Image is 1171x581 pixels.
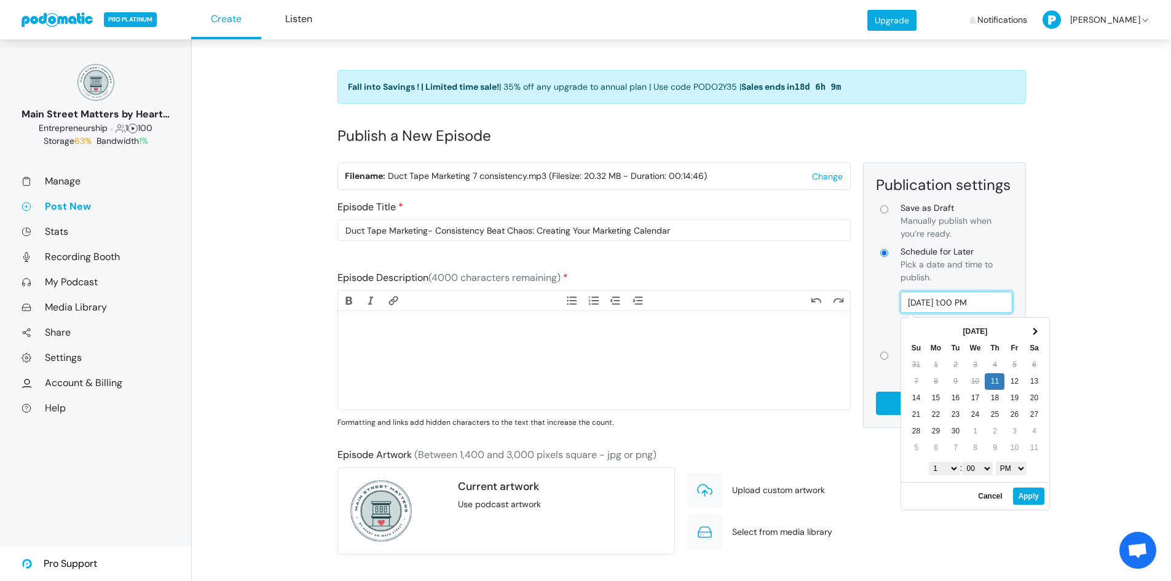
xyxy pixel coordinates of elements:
[906,357,926,373] td: 31
[348,81,499,92] strong: Fall into Savings ! | Limited time sale!
[945,440,965,456] td: 7
[926,390,945,406] td: 15
[388,170,707,181] span: Duct Tape Marketing 7 consistency.mp3 (Filesize: 20.32 MB - Duration: 00:14:46)
[985,440,1004,456] td: 9
[97,135,148,146] span: Bandwidth
[965,406,985,423] td: 24
[965,373,985,390] td: 10
[1004,357,1024,373] td: 5
[945,406,965,423] td: 23
[77,64,114,101] img: 150x150_17130234.png
[906,459,1049,477] div: :
[22,200,170,213] a: Post New
[1013,488,1044,505] button: Apply
[39,122,108,133] span: Business: Entrepreneurship
[906,373,926,390] td: 7
[22,547,97,581] a: Pro Support
[965,440,985,456] td: 8
[74,135,92,146] span: 63%
[1004,406,1024,423] td: 26
[901,259,993,283] span: Pick a date and time to publish.
[811,172,843,181] button: Change
[44,135,94,146] span: Storage
[906,406,926,423] td: 21
[985,390,1004,406] td: 18
[382,294,404,307] button: Link
[1024,406,1044,423] td: 27
[926,357,945,373] td: 1
[972,488,1007,505] button: Cancel
[350,480,412,542] img: 300x300_17130234.png
[985,423,1004,440] td: 2
[22,225,170,238] a: Stats
[901,215,992,239] span: Manually publish when you’re ready.
[116,122,125,133] span: Followers
[1004,390,1024,406] td: 19
[264,1,334,39] a: Listen
[428,271,561,284] span: (4000 characters remaining)
[583,294,605,307] button: Numbers
[1004,440,1024,456] td: 10
[22,175,170,188] a: Manage
[1024,357,1044,373] td: 6
[965,390,985,406] td: 17
[985,357,1004,373] td: 4
[906,440,926,456] td: 5
[22,326,170,339] a: Share
[945,423,965,440] td: 30
[965,423,985,440] td: 1
[985,373,1004,390] td: 11
[22,275,170,288] a: My Podcast
[985,340,1004,357] th: Th
[805,294,827,307] button: Undo
[1004,423,1024,440] td: 3
[338,294,360,307] button: Bold
[414,448,656,461] span: (Between 1,400 and 3,000 pixels square - jpg or png)
[901,245,1013,258] span: Schedule for Later
[605,294,627,307] button: Decrease Level
[22,122,170,135] div: 1 100
[906,390,926,406] td: 14
[926,406,945,423] td: 22
[458,499,541,510] span: Use podcast artwork
[945,357,965,373] td: 2
[977,2,1027,38] span: Notifications
[1024,423,1044,440] td: 4
[901,315,1013,341] div: America/[GEOGRAPHIC_DATA]
[1024,340,1044,357] th: Sa
[191,1,261,39] a: Create
[22,250,170,263] a: Recording Booth
[741,81,842,92] span: Sales ends in
[876,392,1013,415] input: Schedule for Later
[795,82,842,92] span: 18d 6h 9m
[926,423,945,440] td: 29
[560,294,582,307] button: Bullets
[337,70,1026,104] a: Fall into Savings ! | Limited time sale!| 35% off any upgrade to annual plan | Use code PODO2Y35 ...
[22,107,170,122] div: Main Street Matters by Heart on [GEOGRAPHIC_DATA]
[458,480,662,493] h5: Current artwork
[867,10,917,31] a: Upgrade
[1043,2,1150,38] a: [PERSON_NAME]
[906,423,926,440] td: 28
[1070,2,1140,38] span: [PERSON_NAME]
[827,294,850,307] button: Redo
[945,373,965,390] td: 9
[337,448,412,461] span: Episode Artwork
[22,301,170,314] a: Media Library
[687,473,850,508] div: Upload custom artwork
[965,340,985,357] th: We
[926,373,945,390] td: 8
[732,526,832,539] span: Select from media library
[985,406,1004,423] td: 25
[1024,373,1044,390] td: 13
[22,401,170,414] a: Help
[945,340,965,357] th: Tu
[1119,532,1156,569] div: Open chat
[945,390,965,406] td: 16
[104,12,157,27] span: PRO PLATINUM
[139,135,148,146] span: 1%
[732,484,825,497] span: Upload custom artwork
[128,122,138,133] span: Episodes
[628,294,650,307] button: Increase Level
[1004,340,1024,357] th: Fr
